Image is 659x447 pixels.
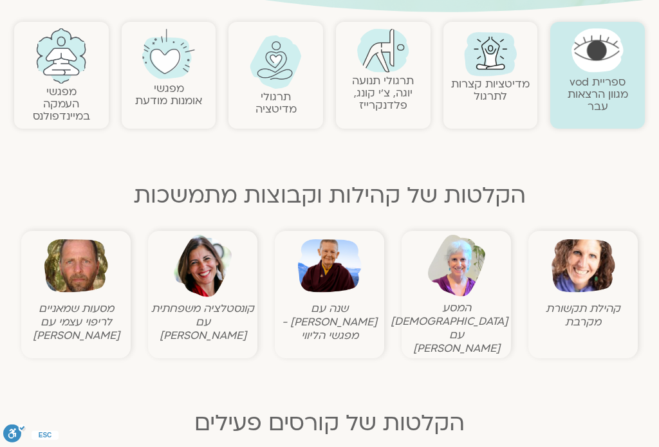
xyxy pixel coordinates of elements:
[255,89,297,116] a: תרגולימדיטציה
[135,81,202,108] a: מפגשיאומנות מודעת
[451,77,530,104] a: מדיטציות קצרות לתרגול
[33,84,90,123] a: מפגשיהעמקה במיינדפולנס
[24,302,127,342] figcaption: מסעות שמאניים לריפוי עצמי עם [PERSON_NAME]
[14,183,645,208] h2: הקלטות של קהילות וקבוצות מתמשכות
[14,410,645,436] h2: הקלטות של קורסים פעילים
[151,302,254,342] figcaption: קונסטלציה משפחתית עם [PERSON_NAME]
[568,75,628,114] a: ספריית vodמגוון הרצאות עבר
[532,302,635,329] figcaption: קהילת תקשורת מקרבת
[278,302,381,342] figcaption: שנה עם [PERSON_NAME] - מפגשי הליווי
[405,301,508,355] figcaption: המסע [DEMOGRAPHIC_DATA] עם [PERSON_NAME]
[352,73,414,113] a: תרגולי תנועהיוגה, צ׳י קונג, פלדנקרייז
